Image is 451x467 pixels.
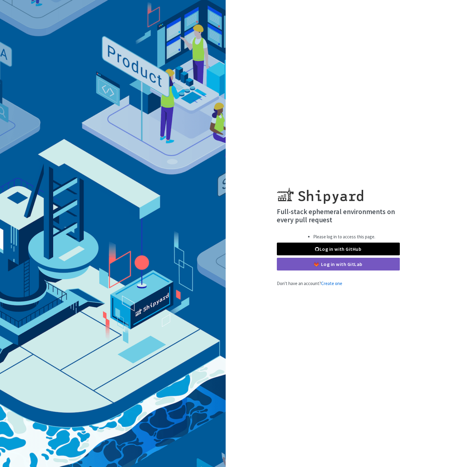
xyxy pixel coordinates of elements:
a: Create one [321,281,342,286]
a: Log in with GitHub [277,243,400,255]
h4: Full-stack ephemeral environments on every pull request [277,207,400,224]
a: Log in with GitLab [277,258,400,270]
img: Shipyard logo [277,180,363,204]
li: Please log in to access this page. [313,233,375,240]
img: gitlab-color.svg [314,262,319,267]
span: Don't have an account? [277,281,342,286]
